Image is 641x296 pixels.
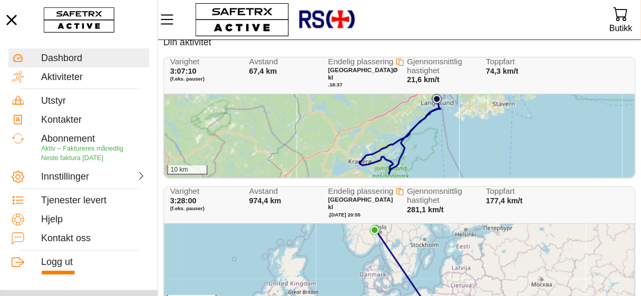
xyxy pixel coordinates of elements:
font: 67,4 km [249,67,277,75]
font: Innstillinger [41,171,89,182]
font: Avstand [249,186,278,195]
font: Endelig plassering [328,186,394,195]
font: [DATE] 20:55 [329,212,361,218]
font: Utstyr [41,95,66,106]
font: Kontakter [41,114,82,125]
font: Din aktivitet [163,37,211,47]
font: (f.eks. pauser) [170,76,205,82]
font: Toppfart [486,57,515,66]
font: Dashbord [41,53,82,63]
img: Activities.svg [12,71,24,83]
font: Aktiv – Faktureres månedlig [41,145,123,152]
font: 3:07:10 [170,67,197,75]
img: Equipment.svg [12,94,24,107]
font: Varighet [170,57,199,66]
font: Endelig plassering [328,57,394,66]
font: Aktiviteter [41,72,83,82]
img: Help.svg [12,213,24,226]
font: [GEOGRAPHIC_DATA]Ø kl [328,67,400,81]
font: 974,4 km [249,196,281,205]
button: Meny [158,8,184,31]
img: RescueLogo.png [298,3,356,37]
font: Logg ut [41,256,73,267]
font: Abonnement [41,133,95,144]
font: 74,3 km/t [486,67,519,75]
font: Gjennomsnittlig hastighet [407,57,462,75]
font: Tjenester levert [41,195,106,205]
font: Avstand [249,57,278,66]
font: Neste faktura [DATE] [41,154,103,162]
font: Gjennomsnittlig hastighet [407,186,462,204]
img: PathEnd.svg [432,94,441,103]
font: 281,1 km/t [407,205,444,214]
font: . [328,82,330,87]
font: . [328,212,330,218]
font: Varighet [170,186,199,195]
img: PathEnd.svg [370,225,380,235]
font: 21,6 km/t [407,75,440,84]
font: (f.eks. pauser) [170,205,205,211]
font: Butikk [609,24,633,33]
font: Hjelp [41,214,63,224]
font: Kontakt oss [41,233,91,243]
img: PathStart.svg [432,94,442,104]
font: 10 km [171,166,188,173]
img: Subscription.svg [12,132,24,145]
font: [GEOGRAPHIC_DATA] kl [328,196,395,210]
font: 177,4 km/t [486,196,523,205]
img: ContactUs.svg [12,232,24,245]
font: Toppfart [486,186,515,195]
font: 16:37 [329,82,343,87]
font: 3:28:00 [170,196,197,205]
